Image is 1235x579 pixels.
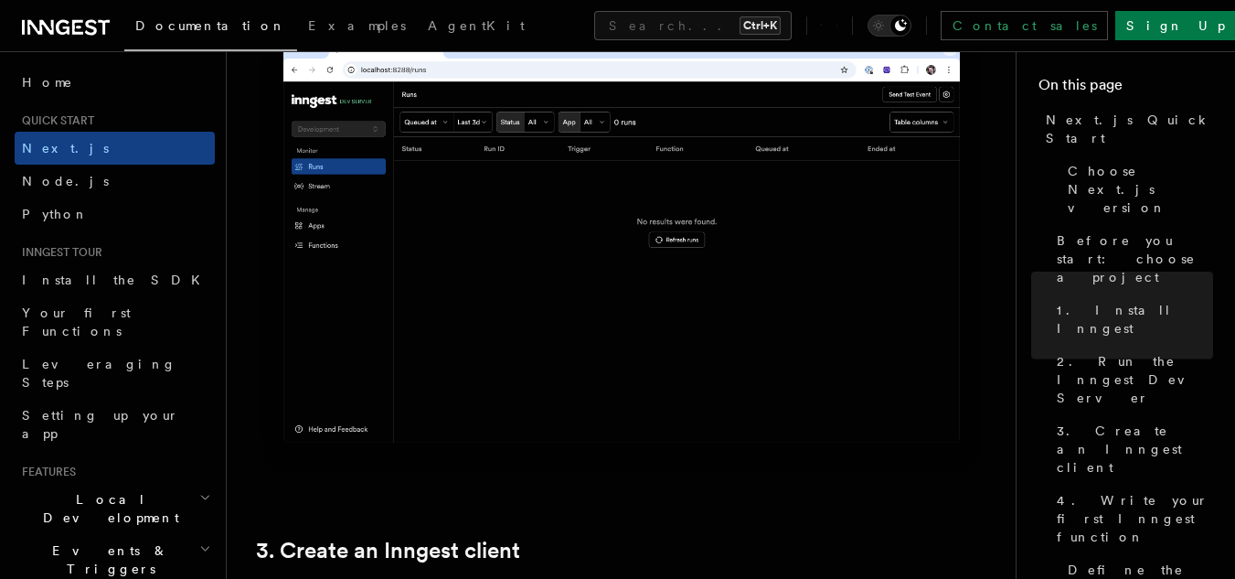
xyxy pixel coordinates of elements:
[1038,74,1213,103] h4: On this page
[15,132,215,165] a: Next.js
[124,5,297,51] a: Documentation
[15,263,215,296] a: Install the SDK
[15,465,76,479] span: Features
[22,174,109,188] span: Node.js
[1057,231,1213,286] span: Before you start: choose a project
[1057,301,1213,338] span: 1. Install Inngest
[256,538,520,563] a: 3. Create an Inngest client
[22,273,211,287] span: Install the SDK
[1049,294,1213,345] a: 1. Install Inngest
[15,541,199,578] span: Events & Triggers
[22,357,176,390] span: Leveraging Steps
[308,18,406,33] span: Examples
[1060,155,1213,224] a: Choose Next.js version
[22,73,73,91] span: Home
[15,66,215,99] a: Home
[1046,111,1213,147] span: Next.js Quick Start
[1057,352,1213,407] span: 2. Run the Inngest Dev Server
[1038,103,1213,155] a: Next.js Quick Start
[15,348,215,399] a: Leveraging Steps
[1057,422,1213,477] span: 3. Create an Inngest client
[15,245,102,260] span: Inngest tour
[22,207,89,221] span: Python
[135,18,286,33] span: Documentation
[256,20,987,480] img: Inngest Dev Server's 'Runs' tab with no data
[941,11,1108,40] a: Contact sales
[15,165,215,198] a: Node.js
[1068,162,1213,217] span: Choose Next.js version
[1049,345,1213,414] a: 2. Run the Inngest Dev Server
[1049,484,1213,553] a: 4. Write your first Inngest function
[868,15,911,37] button: Toggle dark mode
[22,408,179,441] span: Setting up your app
[15,296,215,348] a: Your first Functions
[22,141,109,155] span: Next.js
[15,399,215,450] a: Setting up your app
[740,16,781,35] kbd: Ctrl+K
[428,18,525,33] span: AgentKit
[297,5,417,49] a: Examples
[417,5,536,49] a: AgentKit
[15,483,215,534] button: Local Development
[594,11,792,40] button: Search...Ctrl+K
[1057,491,1213,546] span: 4. Write your first Inngest function
[1049,224,1213,294] a: Before you start: choose a project
[22,306,131,338] span: Your first Functions
[15,113,94,128] span: Quick start
[15,490,199,527] span: Local Development
[15,198,215,231] a: Python
[1049,414,1213,484] a: 3. Create an Inngest client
